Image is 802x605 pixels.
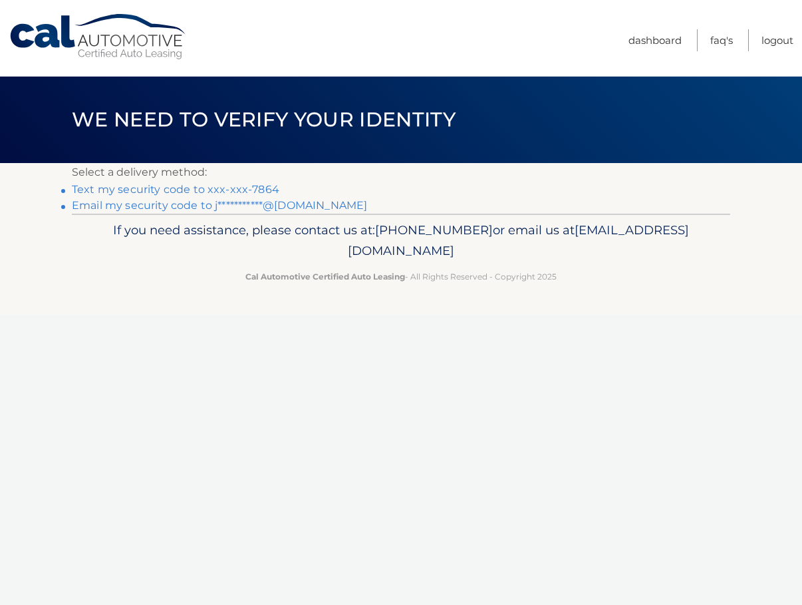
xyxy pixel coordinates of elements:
a: Cal Automotive [9,13,188,61]
p: If you need assistance, please contact us at: or email us at [80,220,722,262]
p: - All Rights Reserved - Copyright 2025 [80,270,722,284]
a: Logout [761,29,793,51]
a: Dashboard [628,29,682,51]
a: FAQ's [710,29,733,51]
a: Text my security code to xxx-xxx-7864 [72,183,279,196]
p: Select a delivery method: [72,163,730,182]
span: We need to verify your identity [72,107,456,132]
strong: Cal Automotive Certified Auto Leasing [245,272,405,282]
span: [PHONE_NUMBER] [375,222,493,238]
